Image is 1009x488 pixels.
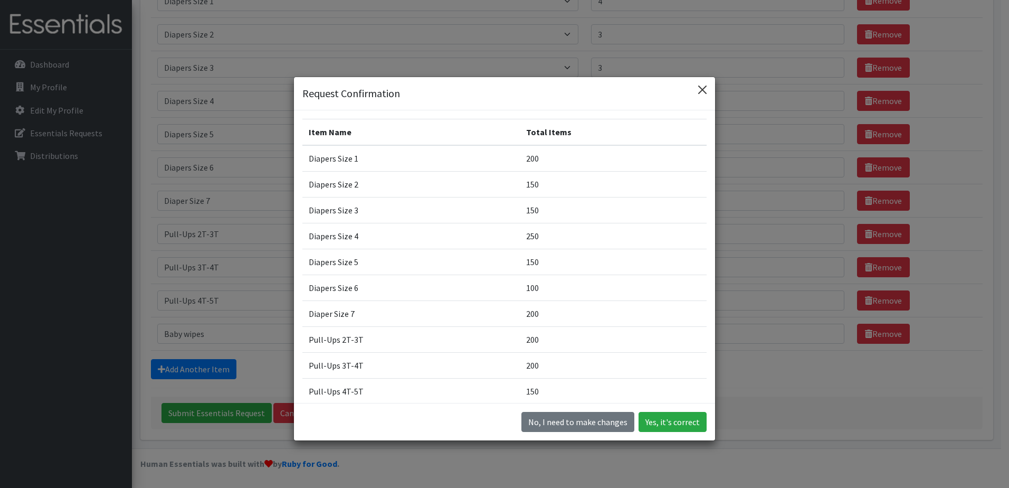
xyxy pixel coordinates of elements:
[520,352,707,378] td: 200
[520,197,707,223] td: 150
[520,301,707,326] td: 200
[639,412,707,432] button: Yes, it's correct
[302,145,520,172] td: Diapers Size 1
[302,171,520,197] td: Diapers Size 2
[302,275,520,301] td: Diapers Size 6
[302,301,520,326] td: Diaper Size 7
[520,223,707,249] td: 250
[520,249,707,275] td: 150
[520,275,707,301] td: 100
[302,326,520,352] td: Pull-Ups 2T-3T
[302,119,520,145] th: Item Name
[520,119,707,145] th: Total Items
[521,412,634,432] button: No I need to make changes
[302,249,520,275] td: Diapers Size 5
[694,81,711,98] button: Close
[302,378,520,404] td: Pull-Ups 4T-5T
[302,223,520,249] td: Diapers Size 4
[520,145,707,172] td: 200
[520,326,707,352] td: 200
[302,197,520,223] td: Diapers Size 3
[520,378,707,404] td: 150
[302,352,520,378] td: Pull-Ups 3T-4T
[302,86,400,101] h5: Request Confirmation
[520,171,707,197] td: 150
